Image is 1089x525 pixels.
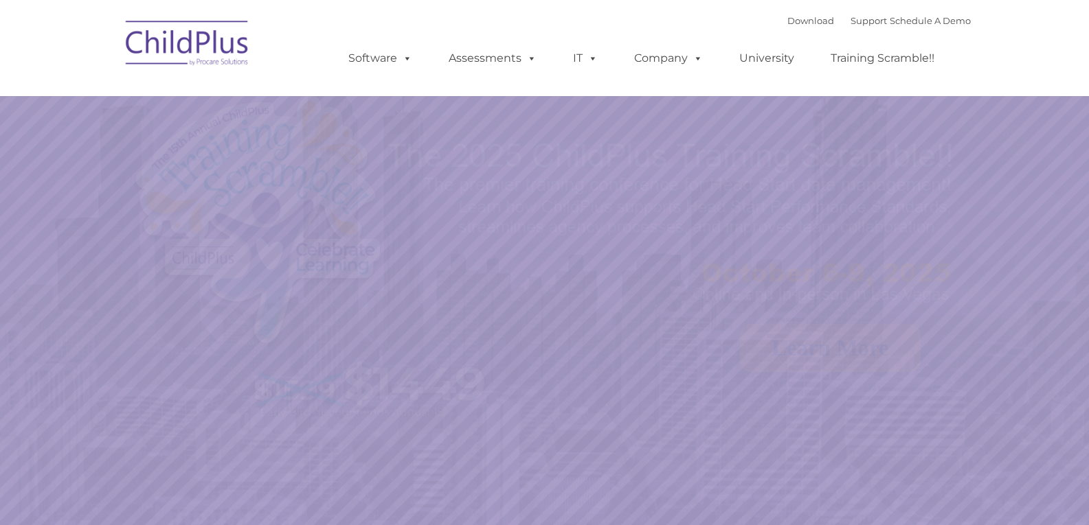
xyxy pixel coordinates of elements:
a: IT [559,45,611,72]
a: Learn More [740,324,921,372]
a: University [726,45,808,72]
a: Software [335,45,426,72]
a: Schedule A Demo [890,15,971,26]
img: ChildPlus by Procare Solutions [119,11,256,80]
font: | [787,15,971,26]
a: Training Scramble!! [817,45,948,72]
a: Company [620,45,717,72]
a: Support [851,15,887,26]
a: Assessments [435,45,550,72]
a: Download [787,15,834,26]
